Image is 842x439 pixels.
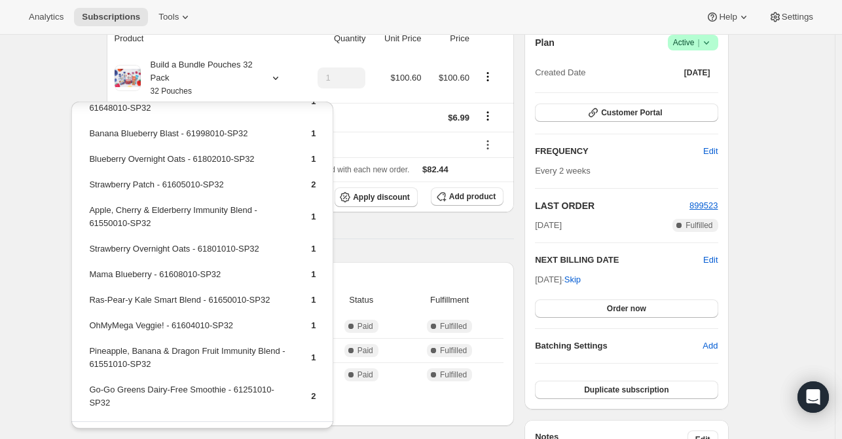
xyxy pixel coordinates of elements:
[311,180,316,189] span: 2
[535,275,581,284] span: [DATE] ·
[703,145,718,158] span: Edit
[719,12,737,22] span: Help
[689,200,718,210] a: 899523
[535,219,562,232] span: [DATE]
[535,339,703,353] h6: Batching Settings
[584,385,668,395] span: Duplicate subscription
[535,36,555,49] h2: Plan
[440,321,467,332] span: Fulfilled
[357,345,373,356] span: Paid
[390,73,421,83] span: $100.60
[684,67,710,78] span: [DATE]
[141,58,259,98] div: Build a Bundle Pouches 32 Pack
[88,88,289,125] td: Strawberry Banana Swirl Dairy-Free Smoothie - 61648010-SP32
[311,96,316,106] span: 1
[703,254,718,267] button: Edit
[311,295,316,305] span: 1
[88,267,289,292] td: Mama Blueberry - 61608010-SP32
[353,192,410,202] span: Apply discount
[564,273,581,286] span: Skip
[151,8,200,26] button: Tools
[88,242,289,266] td: Strawberry Overnight Oats - 61801010-SP32
[21,8,71,26] button: Analytics
[311,353,316,362] span: 1
[797,381,829,413] div: Open Intercom Messenger
[311,154,316,164] span: 1
[703,339,718,353] span: Add
[535,104,718,122] button: Customer Portal
[557,269,589,290] button: Skip
[761,8,821,26] button: Settings
[88,383,289,420] td: Go-Go Greens Dairy-Free Smoothie - 61251010-SP32
[74,8,148,26] button: Subscriptions
[477,69,498,84] button: Product actions
[439,73,469,83] span: $100.60
[88,126,289,151] td: Banana Blueberry Blast - 61998010-SP32
[782,12,813,22] span: Settings
[440,345,467,356] span: Fulfilled
[698,8,758,26] button: Help
[327,294,395,307] span: Status
[82,12,140,22] span: Subscriptions
[88,318,289,343] td: OhMyMega Veggie! - 61604010-SP32
[535,381,718,399] button: Duplicate subscription
[676,64,718,82] button: [DATE]
[607,303,646,314] span: Order now
[88,293,289,317] td: Ras-Pear-y Kale Smart Blend - 61650010-SP32
[601,107,662,118] span: Customer Portal
[689,199,718,212] button: 899523
[440,370,467,380] span: Fulfilled
[335,187,418,207] button: Apply discount
[673,36,713,49] span: Active
[477,109,498,123] button: Shipping actions
[357,321,373,332] span: Paid
[357,370,373,380] span: Paid
[311,269,316,279] span: 1
[88,203,289,240] td: Apple, Cherry & Elderberry Immunity Blend - 61550010-SP32
[431,187,503,206] button: Add product
[301,24,370,53] th: Quantity
[151,86,192,96] small: 32 Pouches
[448,113,469,123] span: $6.99
[422,164,448,174] span: $82.44
[535,66,585,79] span: Created Date
[107,24,301,53] th: Product
[686,220,712,231] span: Fulfilled
[425,24,473,53] th: Price
[311,212,316,221] span: 1
[535,145,703,158] h2: FREQUENCY
[535,254,703,267] h2: NEXT BILLING DATE
[369,24,425,53] th: Unit Price
[88,152,289,176] td: Blueberry Overnight Oats - 61802010-SP32
[535,299,718,318] button: Order now
[695,335,725,356] button: Add
[535,166,591,176] span: Every 2 weeks
[311,391,316,401] span: 2
[29,12,64,22] span: Analytics
[88,178,289,202] td: Strawberry Patch - 61605010-SP32
[449,191,496,202] span: Add product
[311,128,316,138] span: 1
[311,244,316,254] span: 1
[88,344,289,381] td: Pineapple, Banana & Dragon Fruit Immunity Blend - 61551010-SP32
[535,199,689,212] h2: LAST ORDER
[697,37,699,48] span: |
[403,294,496,307] span: Fulfillment
[311,320,316,330] span: 1
[695,141,725,162] button: Edit
[158,12,179,22] span: Tools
